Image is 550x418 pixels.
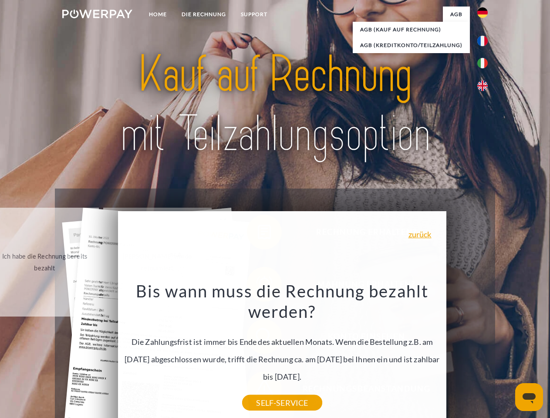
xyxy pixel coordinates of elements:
[142,7,174,22] a: Home
[477,58,488,68] img: it
[83,42,467,167] img: title-powerpay_de.svg
[242,395,322,411] a: SELF-SERVICE
[477,81,488,91] img: en
[477,7,488,18] img: de
[62,10,132,18] img: logo-powerpay-white.svg
[123,280,441,322] h3: Bis wann muss die Rechnung bezahlt werden?
[477,36,488,46] img: fr
[123,280,441,403] div: Die Zahlungsfrist ist immer bis Ende des aktuellen Monats. Wenn die Bestellung z.B. am [DATE] abg...
[515,383,543,411] iframe: Schaltfläche zum Öffnen des Messaging-Fensters
[233,7,275,22] a: SUPPORT
[174,7,233,22] a: DIE RECHNUNG
[353,22,470,37] a: AGB (Kauf auf Rechnung)
[443,7,470,22] a: agb
[353,37,470,53] a: AGB (Kreditkonto/Teilzahlung)
[408,230,432,238] a: zurück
